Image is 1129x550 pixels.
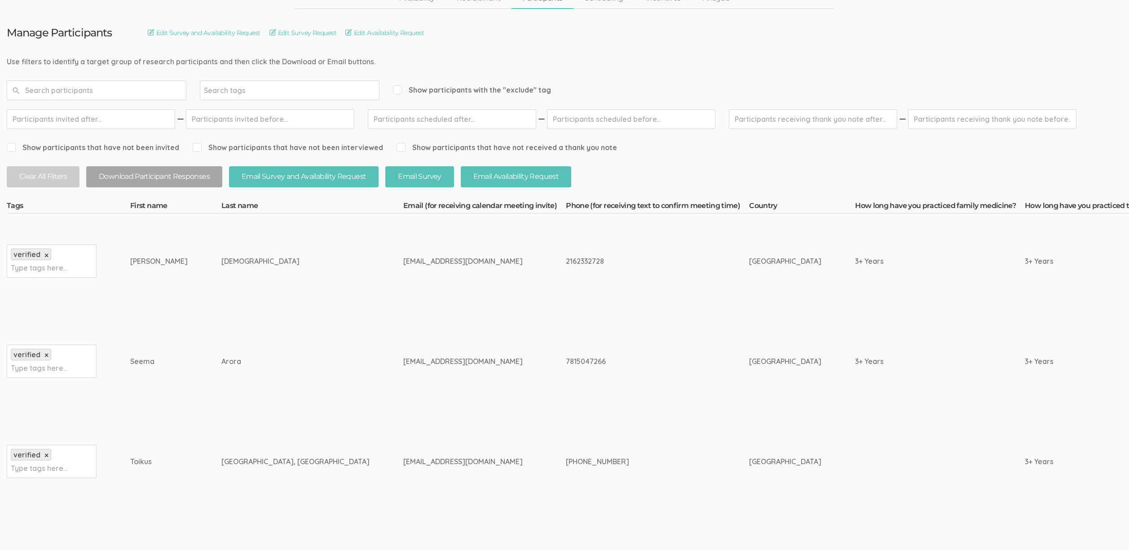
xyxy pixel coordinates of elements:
input: Participants invited after... [7,109,175,129]
a: × [44,252,49,259]
th: How long have you practiced family medicine? [855,201,1025,213]
div: [EMAIL_ADDRESS][DOMAIN_NAME] [403,457,532,467]
div: [GEOGRAPHIC_DATA] [749,356,821,367]
input: Participants scheduled after... [368,109,536,129]
button: Download Participant Responses [86,166,222,187]
div: [GEOGRAPHIC_DATA] [749,256,821,266]
div: 3+ Years [855,256,991,266]
div: Seema [130,356,188,367]
a: Edit Survey and Availability Request [148,28,260,38]
span: Show participants that have not received a thank you note [397,142,617,153]
th: Email (for receiving calendar meeting invite) [403,201,566,213]
input: Participants scheduled before... [547,109,715,129]
th: Phone (for receiving text to confirm meeting time) [566,201,749,213]
div: Arora [221,356,370,367]
button: Email Survey and Availability Request [229,166,379,187]
button: Clear All Filters [7,166,79,187]
input: Type tags here... [11,462,67,474]
a: × [44,351,49,359]
input: Search participants [7,80,186,100]
a: × [44,452,49,459]
span: Show participants that have not been invited [7,142,179,153]
span: Show participants that have not been interviewed [193,142,383,153]
div: [GEOGRAPHIC_DATA], [GEOGRAPHIC_DATA] [221,457,370,467]
a: Edit Survey Request [269,28,336,38]
span: verified [13,250,40,259]
input: Participants receiving thank you note before... [908,109,1076,129]
span: Show participants with the "exclude" tag [393,85,551,95]
div: [PERSON_NAME] [130,256,188,266]
h3: Manage Participants [7,27,112,39]
input: Participants invited before... [186,109,354,129]
span: verified [13,450,40,459]
div: 7815047266 [566,356,715,367]
div: 3+ Years [855,356,991,367]
div: [EMAIL_ADDRESS][DOMAIN_NAME] [403,256,532,266]
th: Last name [221,201,403,213]
div: [DEMOGRAPHIC_DATA] [221,256,370,266]
img: dash.svg [537,109,546,129]
th: Country [749,201,855,213]
input: Type tags here... [11,262,67,274]
button: Email Availability Request [461,166,571,187]
input: Type tags here... [11,362,67,374]
img: dash.svg [176,109,185,129]
input: Participants receiving thank you note after... [729,109,897,129]
span: verified [13,350,40,359]
a: Edit Availability Request [345,28,424,38]
div: [PHONE_NUMBER] [566,457,715,467]
th: First name [130,201,221,213]
div: [GEOGRAPHIC_DATA] [749,457,821,467]
input: Search tags [204,84,260,96]
img: dash.svg [898,109,907,129]
button: Email Survey [385,166,454,187]
div: Toikus [130,457,188,467]
div: 2162332728 [566,256,715,266]
div: [EMAIL_ADDRESS][DOMAIN_NAME] [403,356,532,367]
th: Tags [7,201,130,213]
iframe: Chat Widget [1084,507,1129,550]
